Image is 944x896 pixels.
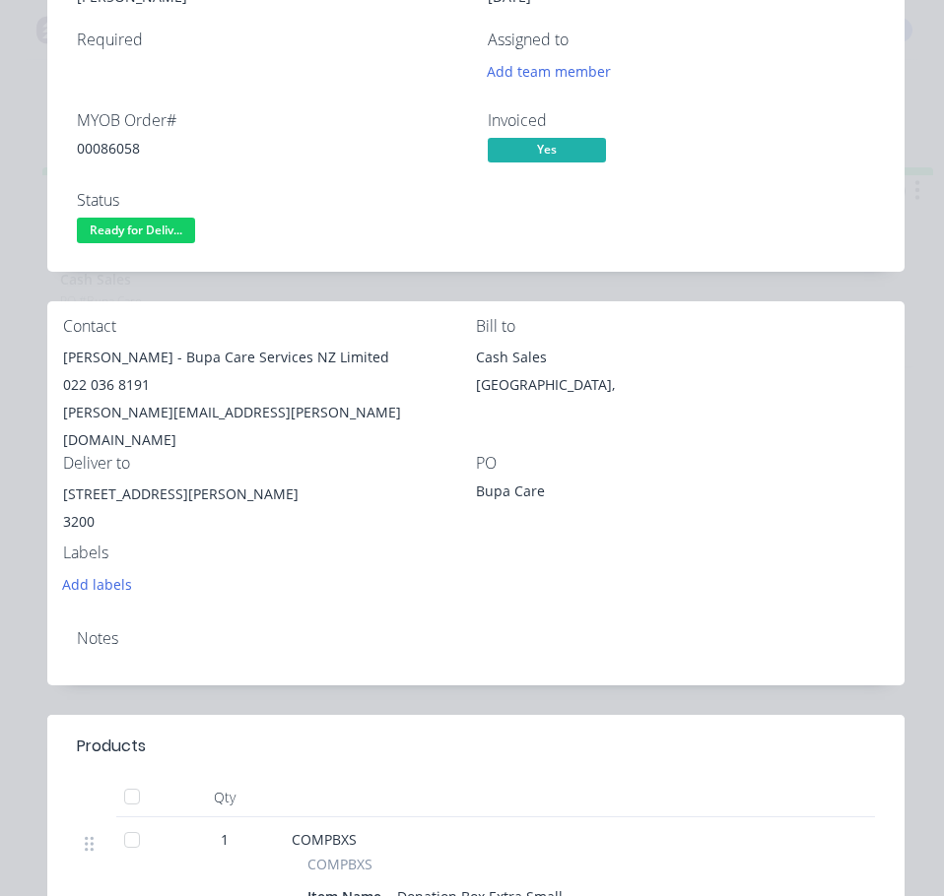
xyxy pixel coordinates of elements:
[488,138,606,162] span: Yes
[77,218,195,247] button: Ready for Deliv...
[476,371,889,399] div: [GEOGRAPHIC_DATA],
[63,454,476,473] div: Deliver to
[488,111,875,130] div: Invoiced
[307,854,372,874] span: COMPBXS
[488,58,622,85] button: Add team member
[488,31,875,49] div: Assigned to
[52,570,143,597] button: Add labels
[63,508,476,536] div: 3200
[476,480,722,508] div: Bupa Care
[63,317,476,336] div: Contact
[292,830,357,849] span: COMPBXS
[77,218,195,242] span: Ready for Deliv...
[221,829,229,850] span: 1
[63,371,476,399] div: 022 036 8191
[77,629,875,648] div: Notes
[63,399,476,454] div: [PERSON_NAME][EMAIL_ADDRESS][PERSON_NAME][DOMAIN_NAME]
[166,778,284,817] div: Qty
[476,344,889,407] div: Cash Sales[GEOGRAPHIC_DATA],
[63,480,476,508] div: [STREET_ADDRESS][PERSON_NAME]
[63,344,476,454] div: [PERSON_NAME] - Bupa Care Services NZ Limited022 036 8191[PERSON_NAME][EMAIL_ADDRESS][PERSON_NAME...
[77,111,464,130] div: MYOB Order #
[476,344,889,371] div: Cash Sales
[63,544,476,562] div: Labels
[77,138,464,159] div: 00086058
[477,58,622,85] button: Add team member
[476,317,889,336] div: Bill to
[476,454,889,473] div: PO
[63,344,476,371] div: [PERSON_NAME] - Bupa Care Services NZ Limited
[63,480,476,544] div: [STREET_ADDRESS][PERSON_NAME]3200
[77,31,464,49] div: Required
[77,191,464,210] div: Status
[77,735,146,758] div: Products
